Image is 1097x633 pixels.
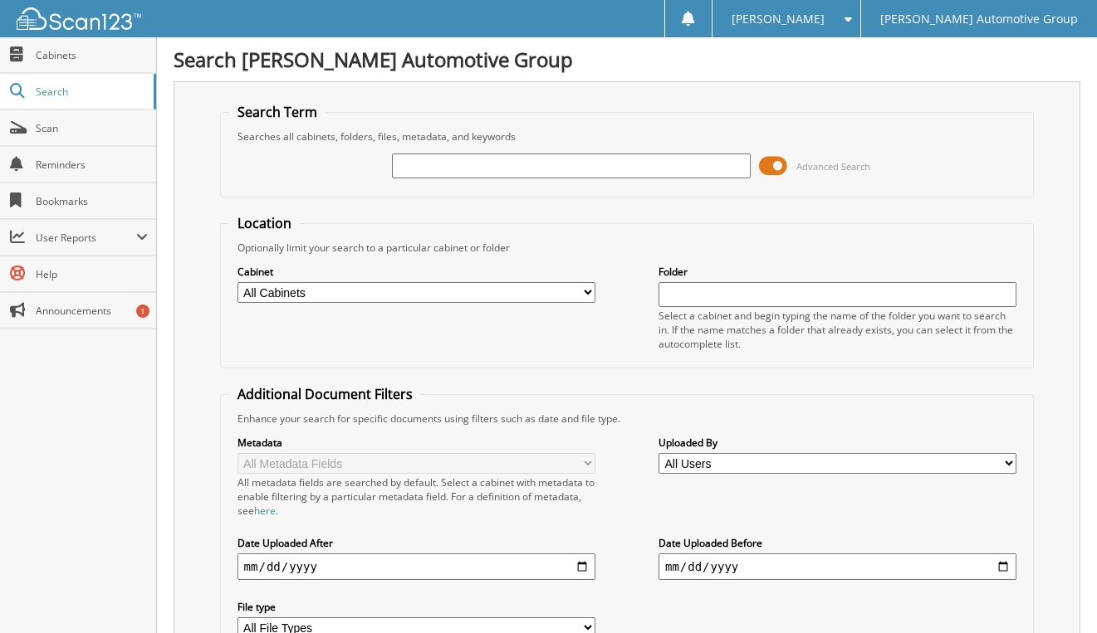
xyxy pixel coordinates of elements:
[36,231,136,245] span: User Reports
[36,121,148,135] span: Scan
[659,553,1016,580] input: end
[174,46,1080,73] h1: Search [PERSON_NAME] Automotive Group
[36,158,148,172] span: Reminders
[659,309,1016,351] div: Select a cabinet and begin typing the name of the folder you want to search in. If the name match...
[136,304,149,318] div: 1
[229,241,1026,255] div: Optionally limit your search to a particular cabinet or folder
[880,14,1078,24] span: [PERSON_NAME] Automotive Group
[238,553,595,580] input: start
[17,7,141,30] img: scan123-logo-white.svg
[659,265,1016,279] label: Folder
[732,14,825,24] span: [PERSON_NAME]
[238,600,595,614] label: File type
[36,85,145,99] span: Search
[229,385,421,403] legend: Additional Document Filters
[36,267,148,281] span: Help
[238,536,595,550] label: Date Uploaded After
[238,475,595,518] div: All metadata fields are searched by default. Select a cabinet with metadata to enable filtering b...
[229,129,1026,144] div: Searches all cabinets, folders, files, metadata, and keywords
[36,304,148,318] span: Announcements
[229,411,1026,426] div: Enhance your search for specific documents using filters such as date and file type.
[659,436,1016,450] label: Uploaded By
[254,504,276,518] a: here
[36,48,148,62] span: Cabinets
[36,194,148,208] span: Bookmarks
[229,214,300,232] legend: Location
[659,536,1016,550] label: Date Uploaded Before
[796,160,870,173] span: Advanced Search
[229,103,326,121] legend: Search Term
[238,265,595,279] label: Cabinet
[238,436,595,450] label: Metadata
